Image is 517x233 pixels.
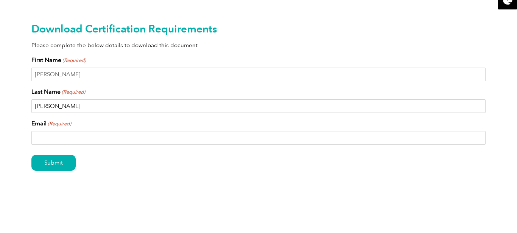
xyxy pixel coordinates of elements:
label: Last Name [31,87,85,96]
input: Submit [31,155,76,171]
span: (Required) [47,120,72,128]
span: (Required) [62,57,86,64]
label: Email [31,119,71,128]
span: (Required) [61,88,86,96]
p: Please complete the below details to download this document [31,41,486,49]
label: First Name [31,56,86,65]
h2: Download Certification Requirements [31,23,486,35]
